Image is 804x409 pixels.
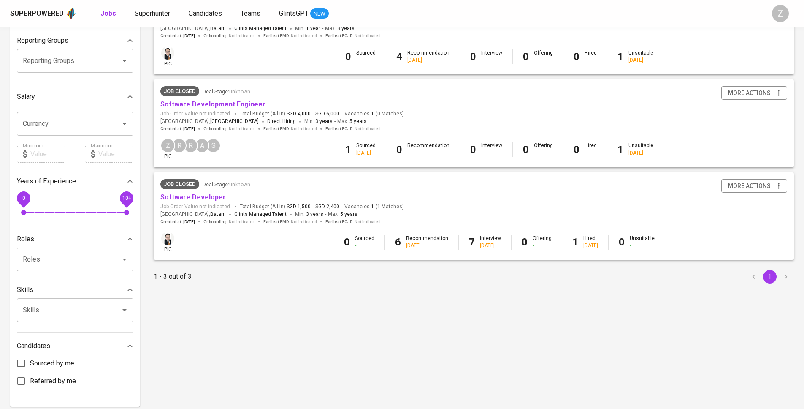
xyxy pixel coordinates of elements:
div: - [355,242,374,249]
span: Not indicated [355,219,381,225]
span: Deal Stage : [203,89,250,95]
span: SGD 1,500 [287,203,311,210]
div: Sourced [356,49,376,64]
span: Created at : [160,219,195,225]
div: Reporting Groups [17,32,133,49]
a: Software Developer [160,193,226,201]
span: Created at : [160,126,195,132]
p: Salary [17,92,35,102]
div: Unsuitable [628,49,653,64]
button: Open [119,304,130,316]
a: Candidates [189,8,224,19]
div: - [356,57,376,64]
span: Min. [304,118,333,124]
span: [DATE] [183,126,195,132]
span: [DATE] [183,219,195,225]
button: Open [119,55,130,67]
b: 0 [574,51,579,63]
span: 10+ [122,195,131,201]
div: Unsuitable [628,142,653,156]
b: 0 [470,144,476,155]
span: Not indicated [229,126,255,132]
span: 1 [370,203,374,210]
span: Direct Hiring [267,118,296,124]
div: Offering [533,235,552,249]
span: Glints Managed Talent [234,25,287,31]
div: Candidates [17,338,133,354]
div: Hired [585,142,597,156]
b: 1 [345,144,351,155]
span: Not indicated [355,126,381,132]
div: - [585,57,597,64]
span: Earliest EMD : [263,33,317,39]
span: Max. [337,118,367,124]
div: [DATE] [583,242,598,249]
b: 0 [396,144,402,155]
span: Not indicated [229,219,255,225]
span: 3 years [306,211,323,217]
span: Earliest ECJD : [325,33,381,39]
div: Hired [583,235,598,249]
span: Total Budget (All-In) [240,203,339,210]
span: Batam [210,25,226,33]
span: unknown [229,89,250,95]
div: pic [160,138,175,160]
span: Teams [241,9,260,17]
span: - [325,210,326,219]
div: Sourced [355,235,374,249]
a: Superpoweredapp logo [10,7,77,20]
span: Total Budget (All-In) [240,110,339,117]
div: S [206,138,221,153]
span: - [312,110,314,117]
p: Reporting Groups [17,35,68,46]
div: - [407,150,449,157]
span: Earliest ECJD : [325,219,381,225]
img: josua.auron@glints.com [161,46,174,60]
a: GlintsGPT NEW [279,8,329,19]
span: Glints Managed Talent [234,211,287,217]
span: [GEOGRAPHIC_DATA] , [160,117,259,126]
button: Open [119,118,130,130]
div: Superpowered [10,9,64,19]
b: 0 [574,144,579,155]
a: Superhunter [135,8,172,19]
span: Deal Stage : [203,182,250,188]
span: Max. [328,211,357,217]
b: 0 [344,236,350,248]
b: 0 [522,236,528,248]
div: [DATE] [356,150,376,157]
span: Not indicated [291,126,317,132]
div: R [183,138,198,153]
a: Jobs [100,8,118,19]
b: 6 [395,236,401,248]
span: NEW [310,10,329,18]
span: Min. [295,25,320,31]
a: Teams [241,8,262,19]
div: [DATE] [407,57,449,64]
div: pic [160,46,175,68]
span: Candidates [189,9,222,17]
span: Referred by me [30,376,76,386]
p: Skills [17,285,33,295]
p: 1 - 3 out of 3 [154,272,192,282]
div: pic [160,231,175,253]
span: 1 year [306,25,320,31]
div: Offering [534,142,553,156]
span: Onboarding : [203,33,255,39]
b: 0 [619,236,625,248]
span: 5 years [349,118,367,124]
span: Earliest ECJD : [325,126,381,132]
div: Unsuitable [630,235,655,249]
b: 4 [396,51,402,63]
b: Jobs [100,9,116,17]
img: josua.auron@glints.com [161,232,174,245]
span: Not indicated [291,219,317,225]
div: Offering [534,49,553,64]
span: 0 [22,195,25,201]
span: Batam [210,210,226,219]
span: 3 years [337,25,355,31]
span: [GEOGRAPHIC_DATA] , [160,210,226,219]
span: Not indicated [355,33,381,39]
p: Candidates [17,341,50,351]
b: 0 [523,144,529,155]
